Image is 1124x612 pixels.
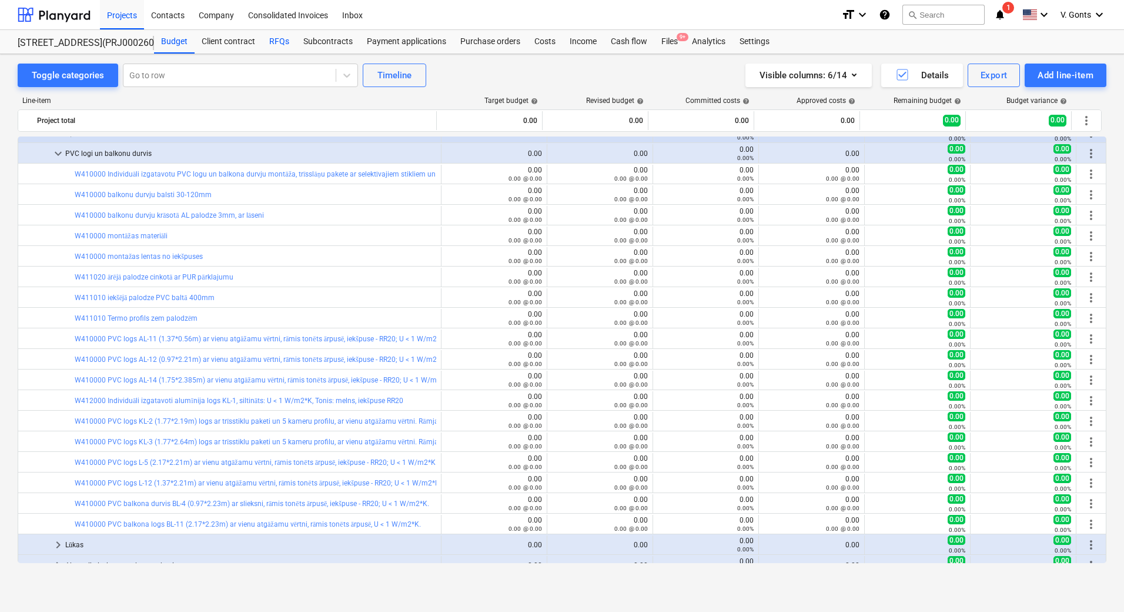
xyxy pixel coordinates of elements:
a: Settings [732,30,777,54]
div: Toggle categories [32,68,104,83]
div: Line-item [18,97,437,105]
div: 0.00 [764,290,859,306]
div: 0.00 [658,269,754,285]
small: 0.00% [949,197,965,204]
small: 0.00% [949,177,965,183]
a: Budget [154,30,195,54]
div: 0.00 [764,149,859,158]
small: 0.00 @ 0.00 [826,423,859,429]
div: 0.00 [764,413,859,430]
small: 0.00 @ 0.00 [614,381,648,388]
span: More actions [1084,538,1098,552]
span: 0.00 [1053,391,1071,401]
span: 0.00 [948,268,965,277]
span: 0.00 [1053,371,1071,380]
small: 0.00% [1055,382,1071,389]
span: More actions [1084,291,1098,305]
div: 0.00 [764,372,859,388]
small: 0.00 @ 0.00 [826,217,859,223]
small: 0.00% [737,320,754,326]
div: 0.00 [446,207,542,224]
small: 0.00 @ 0.00 [614,464,648,470]
small: 0.00% [1055,177,1071,183]
small: 0.00% [737,258,754,264]
a: Income [563,30,604,54]
a: W410000 PVC logs AL-12 (0.97*2.21m) ar vienu atgāžamu vērtni, rāmis tonēts ārpusē, iekšpuse - RR2... [75,355,446,364]
div: 0.00 [446,166,542,182]
small: 0.00 @ 0.00 [826,278,859,285]
small: 0.00 @ 0.00 [614,402,648,408]
small: 0.00 @ 0.00 [614,175,648,182]
div: 0.00 [658,310,754,327]
small: 0.00% [1055,465,1071,471]
span: 0.00 [1053,309,1071,318]
small: 0.00 @ 0.00 [826,237,859,244]
small: 0.00% [949,341,965,348]
a: Files9+ [654,30,685,54]
span: 0.00 [948,412,965,421]
small: 0.00 @ 0.00 [826,402,859,408]
div: 0.00 [658,393,754,409]
div: 0.00 [552,393,648,409]
small: 0.00% [949,300,965,307]
small: 0.00% [949,444,965,451]
div: 0.00 [653,111,749,130]
div: 0.00 [764,187,859,203]
small: 0.00 @ 0.00 [509,258,542,264]
div: 0.00 [446,434,542,450]
small: 0.00 @ 0.00 [509,299,542,305]
div: Add line-item [1038,68,1093,83]
div: 0.00 [552,187,648,203]
div: Visible columns : 6/14 [760,68,858,83]
div: 0.00 [552,207,648,224]
a: W410000 PVC balkona logs BL-11 (2.17*2.23m) ar vienu atgāžamu vērtni, rāmis tonēts ārpusē, U < 1 ... [75,520,421,528]
small: 0.00% [1055,280,1071,286]
div: 0.00 [446,351,542,368]
span: 0.00 [948,165,965,174]
div: Analytics [685,30,732,54]
span: 0.00 [1053,453,1071,463]
a: W410000 balkonu durvju krāsotā AL palodze 3mm, ar lāseni [75,211,264,219]
div: 0.00 [552,228,648,244]
span: More actions [1084,476,1098,490]
small: 0.00 @ 0.00 [509,340,542,347]
small: 0.00% [737,217,754,223]
span: More actions [1084,497,1098,511]
small: 0.00% [1055,300,1071,307]
small: 0.00% [1055,424,1071,430]
span: More actions [1084,414,1098,428]
small: 0.00% [1055,238,1071,245]
a: Subcontracts [296,30,360,54]
small: 0.00 @ 0.00 [614,299,648,305]
a: W410000 montažas lentas no iekšpuses [75,252,203,261]
span: 0.00 [948,371,965,380]
small: 0.00 @ 0.00 [509,278,542,285]
span: More actions [1079,114,1093,128]
div: 0.00 [658,187,754,203]
small: 0.00 @ 0.00 [509,237,542,244]
a: W410000 PVC logs AL-11 (1.37*0.56m) ar vienu atgāžamu vērtni, rāmis tonēts ārpusē, iekšpuse - RR2... [75,335,446,343]
small: 0.00 @ 0.00 [509,175,542,182]
span: More actions [1084,188,1098,202]
small: 0.00 @ 0.00 [826,196,859,202]
small: 0.00% [949,403,965,410]
small: 0.00% [1055,362,1071,368]
span: 0.00 [948,206,965,215]
small: 0.00 @ 0.00 [826,443,859,450]
small: 0.00 @ 0.00 [509,464,542,470]
small: 0.00% [949,424,965,430]
div: 0.00 [658,290,754,306]
span: help [846,98,855,105]
div: 0.00 [552,331,648,347]
div: 0.00 [446,269,542,285]
div: 0.00 [446,310,542,327]
small: 0.00% [949,465,965,471]
div: 0.00 [658,372,754,388]
div: 0.00 [552,269,648,285]
a: W410000 PVC logs KL-2 (1.77*2.19m) logs ar trīsstiklu paketi un 5 kameru profilu, ar vienu atgāža... [75,417,639,425]
span: 0.00 [1053,206,1071,215]
a: W410000 montāžas materiāli [75,232,168,240]
small: 0.00 @ 0.00 [614,361,648,367]
div: 0.00 [552,434,648,450]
